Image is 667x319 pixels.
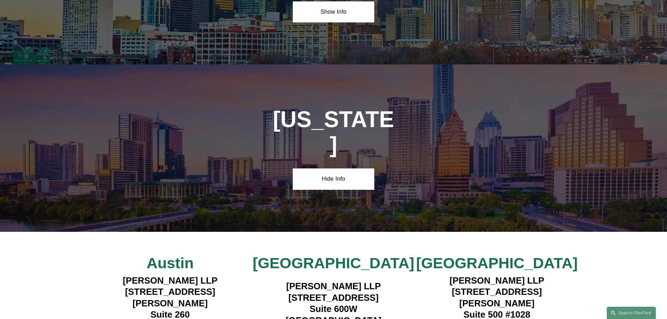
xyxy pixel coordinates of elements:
[293,168,374,189] a: Hide Info
[147,255,194,271] span: Austin
[416,255,577,271] span: [GEOGRAPHIC_DATA]
[272,107,395,158] h1: [US_STATE]
[293,1,374,22] a: Show Info
[253,255,414,271] span: [GEOGRAPHIC_DATA]
[607,307,656,319] a: Search this site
